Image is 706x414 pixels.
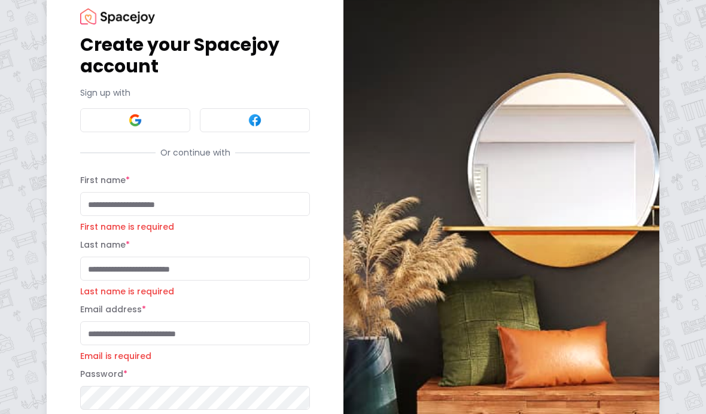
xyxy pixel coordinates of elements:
[80,8,155,25] img: Spacejoy Logo
[156,147,235,159] span: Or continue with
[80,285,310,297] p: Last name is required
[128,113,142,127] img: Google signin
[80,303,146,315] label: Email address
[248,113,262,127] img: Facebook signin
[80,174,130,186] label: First name
[80,368,127,380] label: Password
[80,221,310,233] p: First name is required
[80,350,310,362] p: Email is required
[80,239,130,251] label: Last name
[80,34,310,77] h1: Create your Spacejoy account
[80,87,310,99] p: Sign up with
